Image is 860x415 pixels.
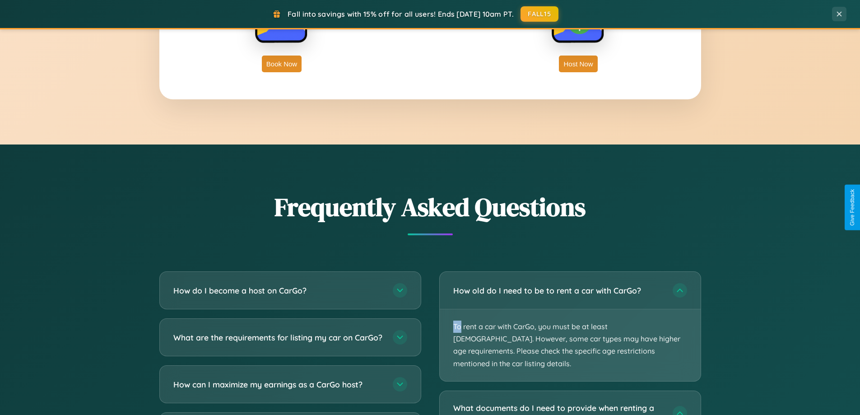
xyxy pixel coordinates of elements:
h2: Frequently Asked Questions [159,190,701,224]
button: Book Now [262,56,302,72]
button: FALL15 [521,6,558,22]
h3: How can I maximize my earnings as a CarGo host? [173,379,384,390]
p: To rent a car with CarGo, you must be at least [DEMOGRAPHIC_DATA]. However, some car types may ha... [440,309,701,381]
h3: What are the requirements for listing my car on CarGo? [173,332,384,343]
h3: How old do I need to be to rent a car with CarGo? [453,285,664,296]
span: Fall into savings with 15% off for all users! Ends [DATE] 10am PT. [288,9,514,19]
div: Give Feedback [849,189,855,226]
button: Host Now [559,56,597,72]
h3: How do I become a host on CarGo? [173,285,384,296]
